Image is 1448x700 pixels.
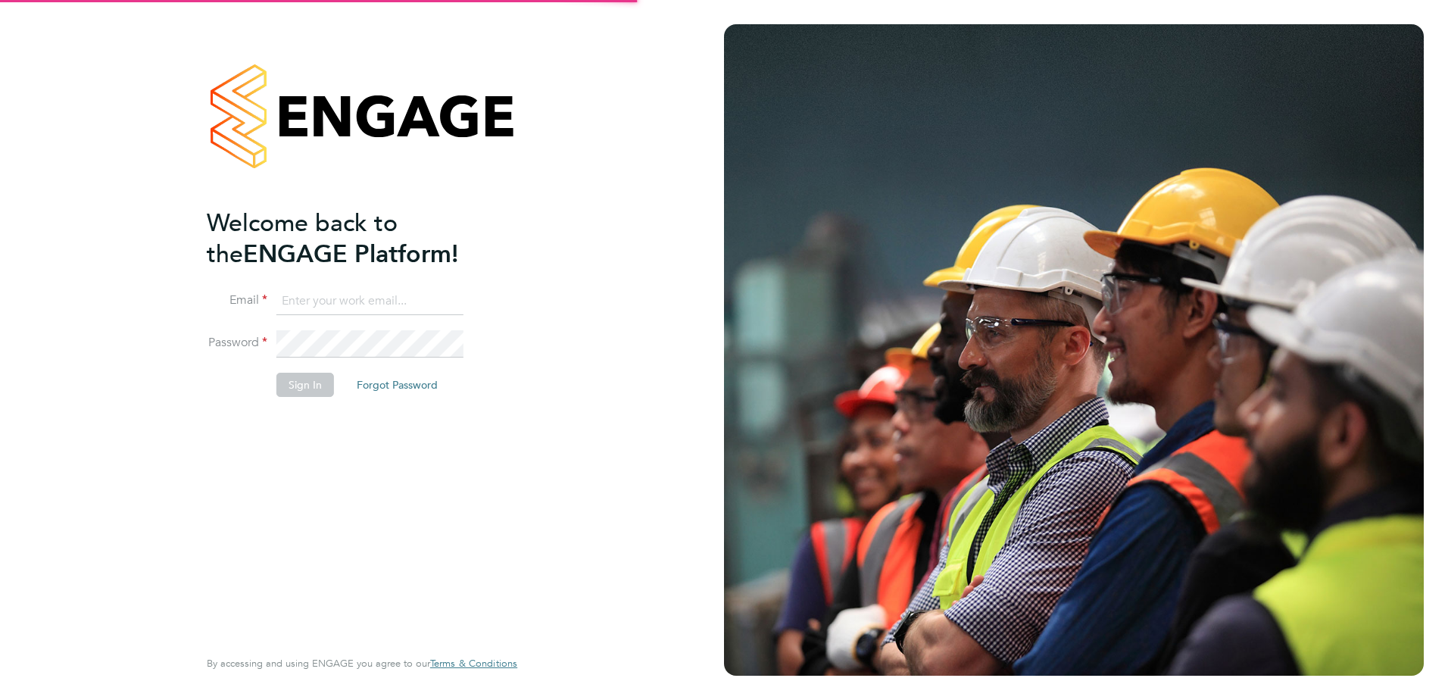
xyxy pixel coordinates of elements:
span: Welcome back to the [207,208,398,269]
label: Email [207,292,267,308]
label: Password [207,335,267,351]
button: Forgot Password [345,373,450,397]
button: Sign In [276,373,334,397]
h2: ENGAGE Platform! [207,208,502,270]
a: Terms & Conditions [430,658,517,670]
span: By accessing and using ENGAGE you agree to our [207,657,517,670]
input: Enter your work email... [276,288,463,315]
span: Terms & Conditions [430,657,517,670]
